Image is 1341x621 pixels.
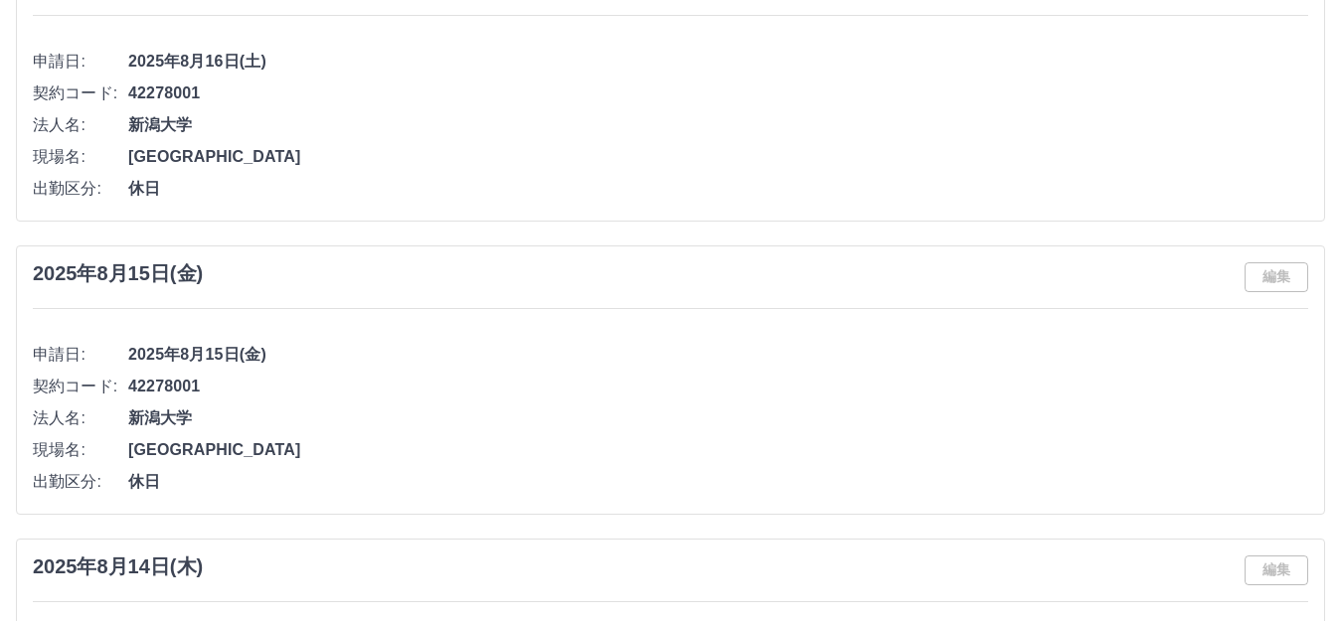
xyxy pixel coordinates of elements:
span: 契約コード: [33,375,128,398]
span: 42278001 [128,81,1308,105]
span: 休日 [128,177,1308,201]
span: 2025年8月16日(土) [128,50,1308,74]
span: [GEOGRAPHIC_DATA] [128,145,1308,169]
h3: 2025年8月14日(木) [33,555,203,578]
span: 現場名: [33,438,128,462]
span: 法人名: [33,113,128,137]
span: [GEOGRAPHIC_DATA] [128,438,1308,462]
span: 現場名: [33,145,128,169]
span: 42278001 [128,375,1308,398]
span: 2025年8月15日(金) [128,343,1308,367]
span: 申請日: [33,50,128,74]
h3: 2025年8月15日(金) [33,262,203,285]
span: 出勤区分: [33,177,128,201]
span: 法人名: [33,406,128,430]
span: 申請日: [33,343,128,367]
span: 新潟大学 [128,113,1308,137]
span: 契約コード: [33,81,128,105]
span: 出勤区分: [33,470,128,494]
span: 新潟大学 [128,406,1308,430]
span: 休日 [128,470,1308,494]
